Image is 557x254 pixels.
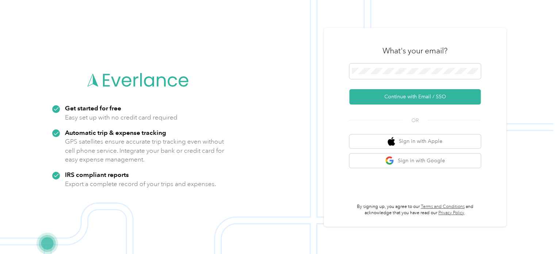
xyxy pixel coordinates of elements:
button: apple logoSign in with Apple [349,134,481,149]
h3: What's your email? [383,46,447,56]
button: google logoSign in with Google [349,153,481,168]
button: Continue with Email / SSO [349,89,481,105]
a: Privacy Policy [438,210,464,216]
p: Easy set up with no credit card required [65,113,177,122]
span: OR [402,117,428,124]
img: apple logo [388,137,395,146]
strong: IRS compliant reports [65,171,129,178]
iframe: Everlance-gr Chat Button Frame [516,213,557,254]
strong: Get started for free [65,104,121,112]
p: GPS satellites ensure accurate trip tracking even without cell phone service. Integrate your bank... [65,137,224,164]
p: Export a complete record of your trips and expenses. [65,179,216,189]
a: Terms and Conditions [421,204,465,209]
p: By signing up, you agree to our and acknowledge that you have read our . [349,204,481,216]
strong: Automatic trip & expense tracking [65,129,166,136]
img: google logo [385,156,394,165]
